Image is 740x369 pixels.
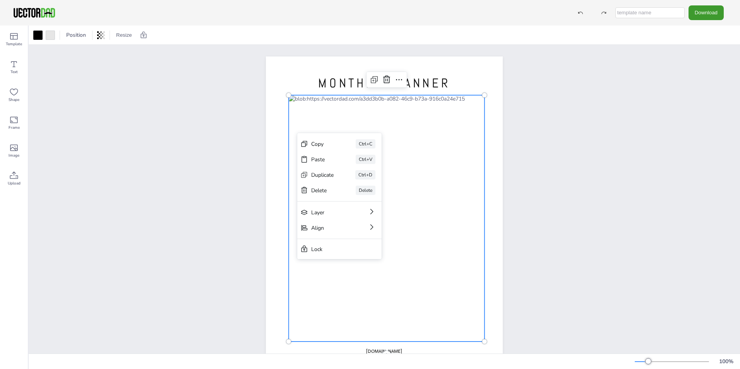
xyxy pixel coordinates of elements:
div: Lock [311,246,357,253]
span: Frame [9,125,20,131]
div: Delete [356,186,375,195]
div: Paste [311,156,334,163]
div: Align [311,224,346,232]
span: Template [6,41,22,47]
span: Shape [9,97,19,103]
div: Layer [311,209,346,216]
input: template name [615,7,685,18]
span: Position [65,31,87,39]
button: Download [689,5,724,20]
div: Ctrl+D [355,170,375,179]
div: Ctrl+C [356,139,375,149]
span: Image [9,152,19,159]
div: Ctrl+V [356,155,375,164]
div: Copy [311,140,334,148]
span: [DOMAIN_NAME] [366,348,402,354]
span: MONTHLY PLANNER [318,75,450,91]
div: Delete [311,187,334,194]
div: 100 % [717,358,735,365]
div: Duplicate [311,171,334,179]
span: Text [10,69,18,75]
span: Upload [8,180,21,186]
button: Resize [113,29,135,41]
img: VectorDad-1.png [12,7,56,19]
